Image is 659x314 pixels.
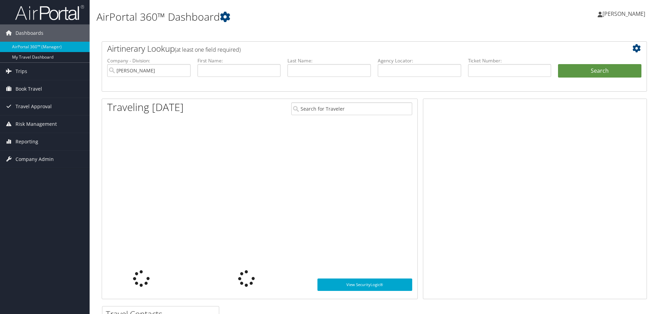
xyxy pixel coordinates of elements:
span: Book Travel [16,80,42,98]
label: First Name: [197,57,281,64]
img: airportal-logo.png [15,4,84,21]
label: Ticket Number: [468,57,551,64]
span: Travel Approval [16,98,52,115]
a: View SecurityLogic® [317,278,412,291]
label: Last Name: [287,57,371,64]
h2: Airtinerary Lookup [107,43,596,54]
span: Reporting [16,133,38,150]
button: Search [558,64,641,78]
h1: Traveling [DATE] [107,100,184,114]
label: Agency Locator: [378,57,461,64]
span: Company Admin [16,151,54,168]
span: Dashboards [16,24,43,42]
h1: AirPortal 360™ Dashboard [97,10,467,24]
a: [PERSON_NAME] [598,3,652,24]
span: [PERSON_NAME] [602,10,645,18]
input: Search for Traveler [291,102,412,115]
label: Company - Division: [107,57,191,64]
span: (at least one field required) [175,46,241,53]
span: Risk Management [16,115,57,133]
span: Trips [16,63,27,80]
